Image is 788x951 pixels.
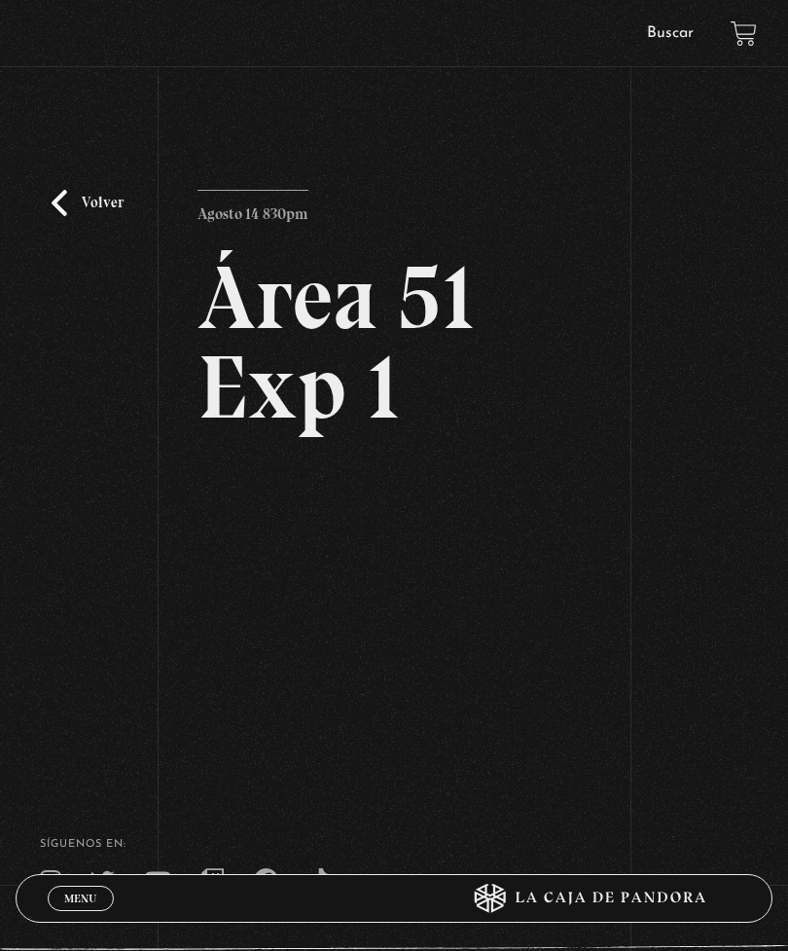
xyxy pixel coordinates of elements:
a: Buscar [647,25,694,41]
h4: SÍguenos en: [40,839,749,850]
span: Menu [64,893,96,904]
a: View your shopping cart [731,19,757,46]
p: Agosto 14 830pm [197,190,308,229]
a: Volver [52,190,124,216]
h2: Área 51 Exp 1 [197,253,591,432]
iframe: Dailymotion video player – PROGRAMA - AREA 51 - 14 DE AGOSTO [197,461,591,682]
span: Cerrar [57,909,103,923]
